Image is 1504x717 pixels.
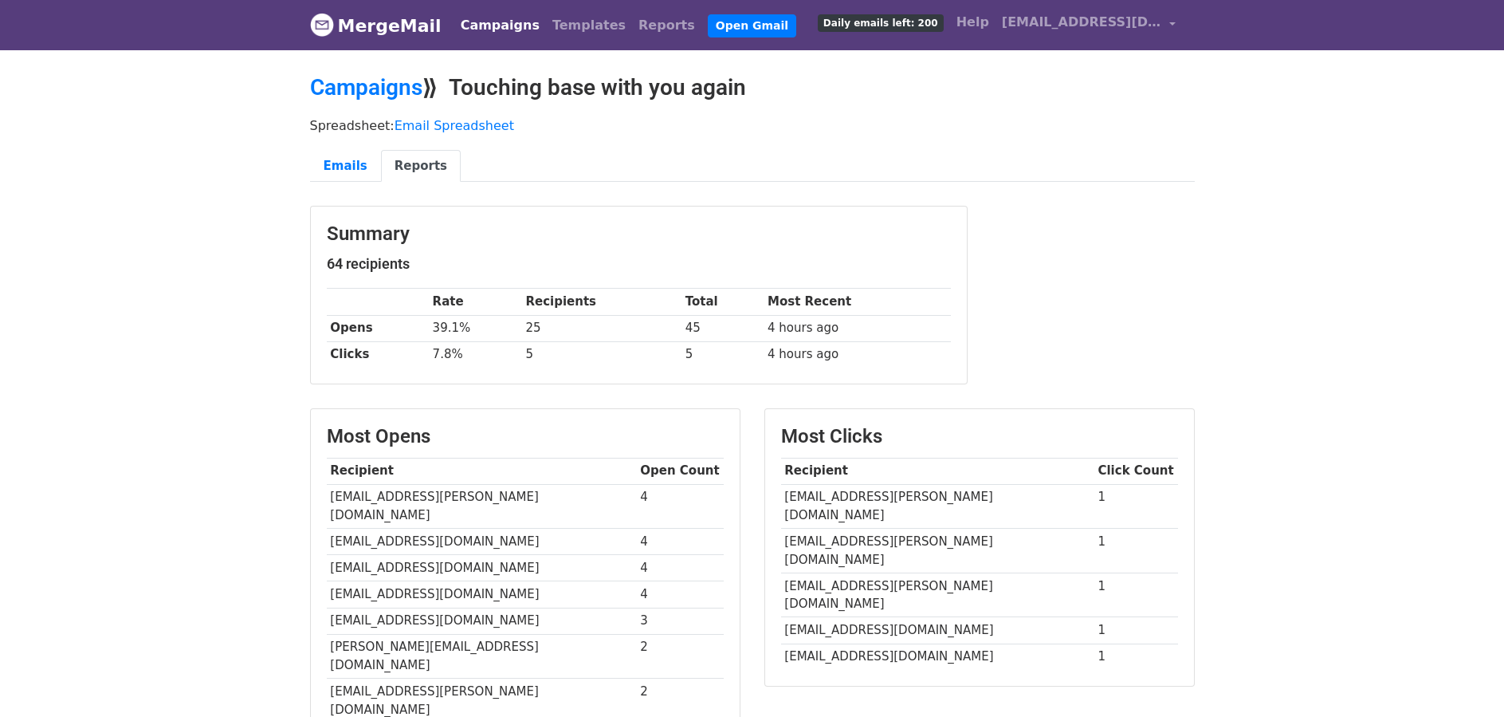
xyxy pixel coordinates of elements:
[522,289,681,315] th: Recipients
[327,634,637,679] td: [PERSON_NAME][EMAIL_ADDRESS][DOMAIN_NAME]
[327,223,951,246] h3: Summary
[429,289,522,315] th: Rate
[327,315,429,341] th: Opens
[1094,458,1178,484] th: Click Count
[327,255,951,273] h5: 64 recipients
[310,117,1195,134] p: Spreadsheet:
[1094,484,1178,529] td: 1
[637,458,724,484] th: Open Count
[637,581,724,608] td: 4
[327,608,637,634] td: [EMAIL_ADDRESS][DOMAIN_NAME]
[764,315,950,341] td: 4 hours ago
[429,315,522,341] td: 39.1%
[681,289,764,315] th: Total
[781,617,1094,644] td: [EMAIL_ADDRESS][DOMAIN_NAME]
[522,341,681,368] td: 5
[818,14,944,32] span: Daily emails left: 200
[310,9,442,42] a: MergeMail
[1424,640,1504,717] iframe: Chat Widget
[310,74,422,100] a: Campaigns
[327,458,637,484] th: Recipient
[681,341,764,368] td: 5
[781,458,1094,484] th: Recipient
[637,634,724,679] td: 2
[327,341,429,368] th: Clicks
[1094,644,1178,670] td: 1
[950,6,995,38] a: Help
[764,289,950,315] th: Most Recent
[781,644,1094,670] td: [EMAIL_ADDRESS][DOMAIN_NAME]
[637,555,724,581] td: 4
[1094,617,1178,644] td: 1
[327,425,724,448] h3: Most Opens
[637,484,724,529] td: 4
[781,529,1094,573] td: [EMAIL_ADDRESS][PERSON_NAME][DOMAIN_NAME]
[381,150,461,183] a: Reports
[327,484,637,529] td: [EMAIL_ADDRESS][PERSON_NAME][DOMAIN_NAME]
[637,608,724,634] td: 3
[632,10,701,41] a: Reports
[708,14,796,37] a: Open Gmail
[327,581,637,608] td: [EMAIL_ADDRESS][DOMAIN_NAME]
[764,341,950,368] td: 4 hours ago
[637,529,724,555] td: 4
[1094,573,1178,617] td: 1
[781,425,1178,448] h3: Most Clicks
[995,6,1182,44] a: [EMAIL_ADDRESS][DOMAIN_NAME]
[395,118,514,133] a: Email Spreadsheet
[429,341,522,368] td: 7.8%
[310,74,1195,101] h2: ⟫ Touching base with you again
[781,573,1094,617] td: [EMAIL_ADDRESS][PERSON_NAME][DOMAIN_NAME]
[1094,529,1178,573] td: 1
[327,529,637,555] td: [EMAIL_ADDRESS][DOMAIN_NAME]
[781,484,1094,529] td: [EMAIL_ADDRESS][PERSON_NAME][DOMAIN_NAME]
[522,315,681,341] td: 25
[310,13,334,37] img: MergeMail logo
[454,10,546,41] a: Campaigns
[310,150,381,183] a: Emails
[681,315,764,341] td: 45
[546,10,632,41] a: Templates
[811,6,950,38] a: Daily emails left: 200
[1002,13,1161,32] span: [EMAIL_ADDRESS][DOMAIN_NAME]
[327,555,637,581] td: [EMAIL_ADDRESS][DOMAIN_NAME]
